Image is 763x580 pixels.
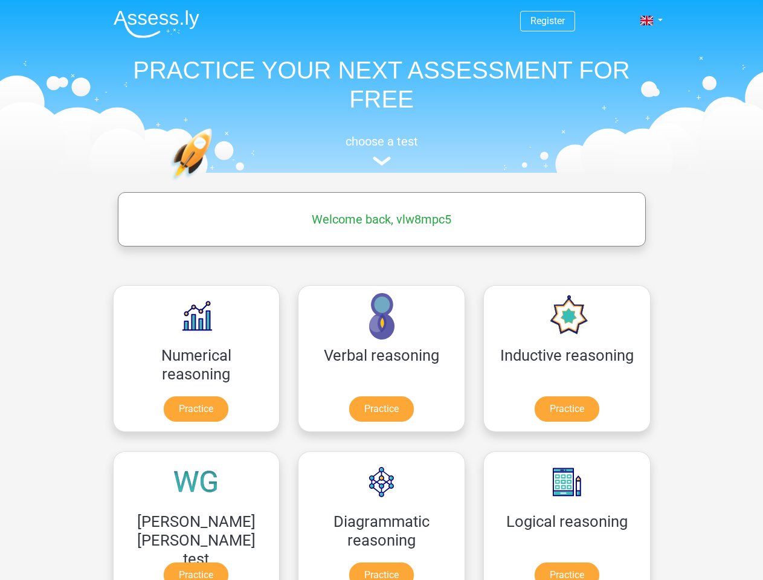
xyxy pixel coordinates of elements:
[349,396,414,422] a: Practice
[535,396,599,422] a: Practice
[104,134,660,166] a: choose a test
[104,134,660,149] h5: choose a test
[124,212,640,227] h5: Welcome back, vlw8mpc5
[114,10,199,38] img: Assessly
[104,56,660,114] h1: PRACTICE YOUR NEXT ASSESSMENT FOR FREE
[164,396,228,422] a: Practice
[530,15,565,27] a: Register
[170,128,259,237] img: practice
[373,156,391,166] img: assessment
